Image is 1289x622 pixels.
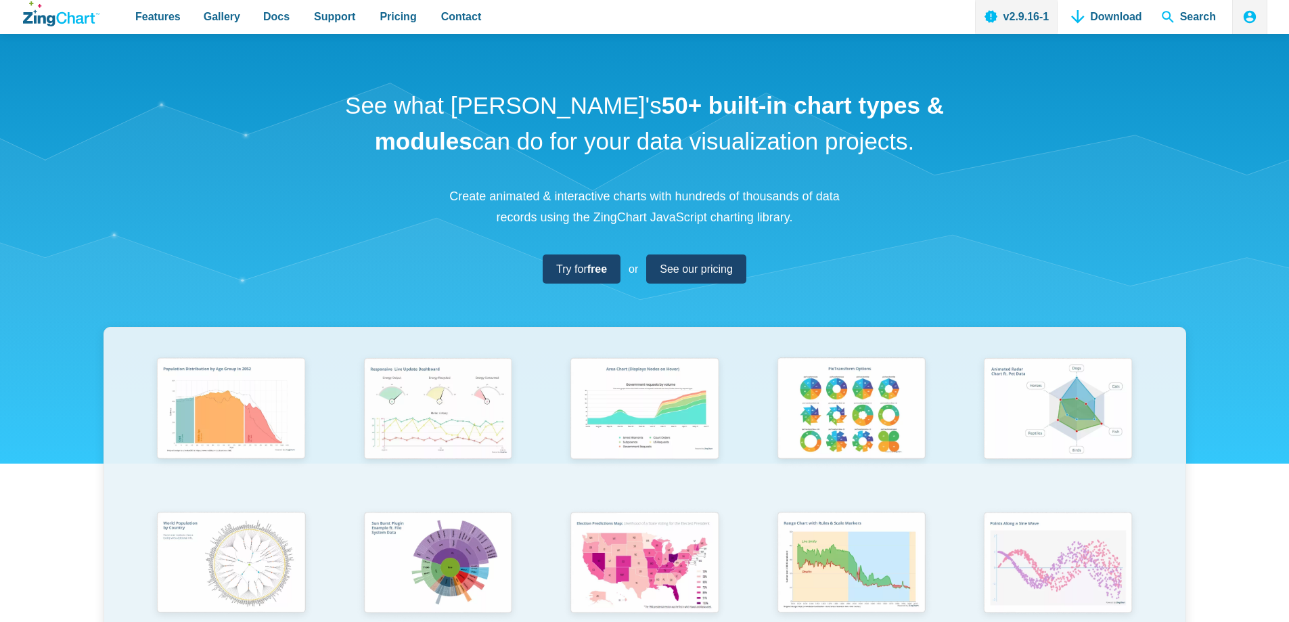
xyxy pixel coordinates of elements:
[543,254,620,284] a: Try forfree
[380,7,416,26] span: Pricing
[975,351,1140,469] img: Animated Radar Chart ft. Pet Data
[334,351,541,505] a: Responsive Live Update Dashboard
[128,351,335,505] a: Population Distribution by Age Group in 2052
[23,1,99,26] a: ZingChart Logo. Click to return to the homepage
[660,260,733,278] span: See our pricing
[562,351,727,469] img: Area Chart (Displays Nodes on Hover)
[556,260,607,278] span: Try for
[587,263,607,275] strong: free
[629,260,638,278] span: or
[314,7,355,26] span: Support
[355,351,520,469] img: Responsive Live Update Dashboard
[375,92,944,154] strong: 50+ built-in chart types & modules
[748,351,955,505] a: Pie Transform Options
[541,351,748,505] a: Area Chart (Displays Nodes on Hover)
[340,88,949,159] h1: See what [PERSON_NAME]'s can do for your data visualization projects.
[646,254,746,284] a: See our pricing
[204,7,240,26] span: Gallery
[441,7,482,26] span: Contact
[442,186,848,227] p: Create animated & interactive charts with hundreds of thousands of data records using the ZingCha...
[135,7,181,26] span: Features
[148,351,313,469] img: Population Distribution by Age Group in 2052
[955,351,1162,505] a: Animated Radar Chart ft. Pet Data
[263,7,290,26] span: Docs
[769,351,934,469] img: Pie Transform Options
